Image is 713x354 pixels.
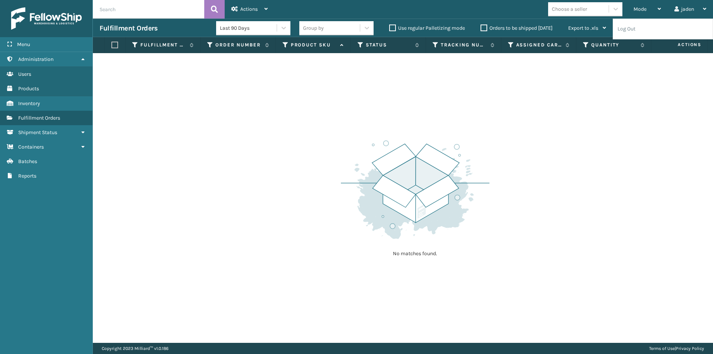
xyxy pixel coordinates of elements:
[240,6,258,12] span: Actions
[18,100,40,107] span: Inventory
[516,42,562,48] label: Assigned Carrier Service
[303,24,324,32] div: Group by
[613,19,713,39] li: Log Out
[18,71,31,77] span: Users
[220,24,277,32] div: Last 90 Days
[18,85,39,92] span: Products
[100,24,157,33] h3: Fulfillment Orders
[17,41,30,48] span: Menu
[389,25,465,31] label: Use regular Palletizing mode
[441,42,486,48] label: Tracking Number
[291,42,336,48] label: Product SKU
[634,6,647,12] span: Mode
[18,144,44,150] span: Containers
[215,42,261,48] label: Order Number
[654,39,706,51] span: Actions
[649,343,704,354] div: |
[11,7,82,30] img: logo
[366,42,411,48] label: Status
[18,129,57,136] span: Shipment Status
[552,5,587,13] div: Choose a seller
[591,42,637,48] label: Quantity
[568,25,598,31] span: Export to .xls
[140,42,186,48] label: Fulfillment Order Id
[102,343,169,354] p: Copyright 2023 Milliard™ v 1.0.186
[18,173,36,179] span: Reports
[18,158,37,165] span: Batches
[18,115,60,121] span: Fulfillment Orders
[18,56,53,62] span: Administration
[481,25,553,31] label: Orders to be shipped [DATE]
